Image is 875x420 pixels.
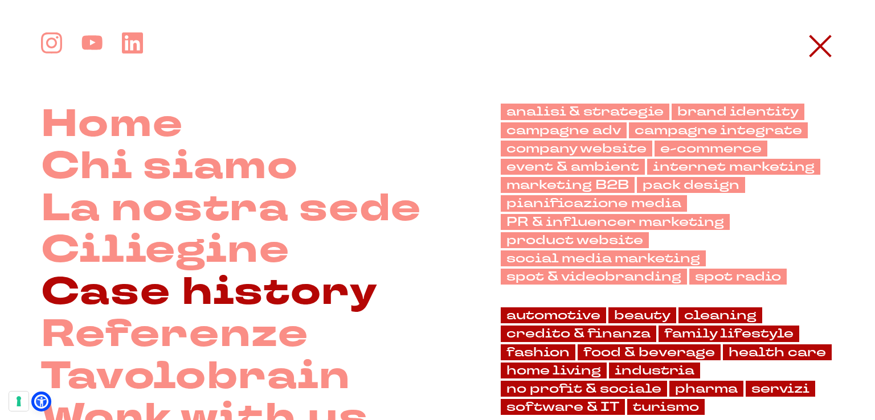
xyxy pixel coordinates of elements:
[501,307,606,323] a: automotive
[608,307,676,323] a: beauty
[501,344,575,360] a: fashion
[578,344,721,360] a: food & beverage
[41,229,290,271] a: Ciliegine
[629,122,808,138] a: campagne integrate
[501,122,627,138] a: campagne adv
[41,188,422,230] a: La nostra sede
[501,214,730,230] a: PR & influencer marketing
[659,326,799,341] a: family lifestyle
[609,363,700,378] a: industria
[501,159,645,175] a: event & ambient
[501,250,706,266] a: social media marketing
[9,392,28,411] button: Le tue preferenze relative al consenso per le tecnologie di tracciamento
[637,177,745,193] a: pack design
[501,363,607,378] a: home living
[669,381,743,397] a: pharma
[655,141,767,157] a: e-commerce
[501,232,649,248] a: product website
[627,399,705,415] a: turismo
[501,399,625,415] a: software & IT
[501,177,635,193] a: marketing B2B
[678,307,762,323] a: cleaning
[647,159,820,175] a: internet marketing
[501,104,669,120] a: analisi & strategie
[501,381,667,397] a: no profit & sociale
[41,271,378,314] a: Case history
[672,104,804,120] a: brand identity
[501,141,652,157] a: company website
[746,381,815,397] a: servizi
[501,326,656,341] a: credito & finanza
[41,314,309,356] a: Referenze
[723,344,832,360] a: health care
[501,195,687,211] a: pianificazione media
[501,269,687,285] a: spot & videobranding
[41,356,351,398] a: Tavolobrain
[41,104,183,146] a: Home
[41,146,299,188] a: Chi siamo
[689,269,787,285] a: spot radio
[34,394,48,409] a: Open Accessibility Menu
